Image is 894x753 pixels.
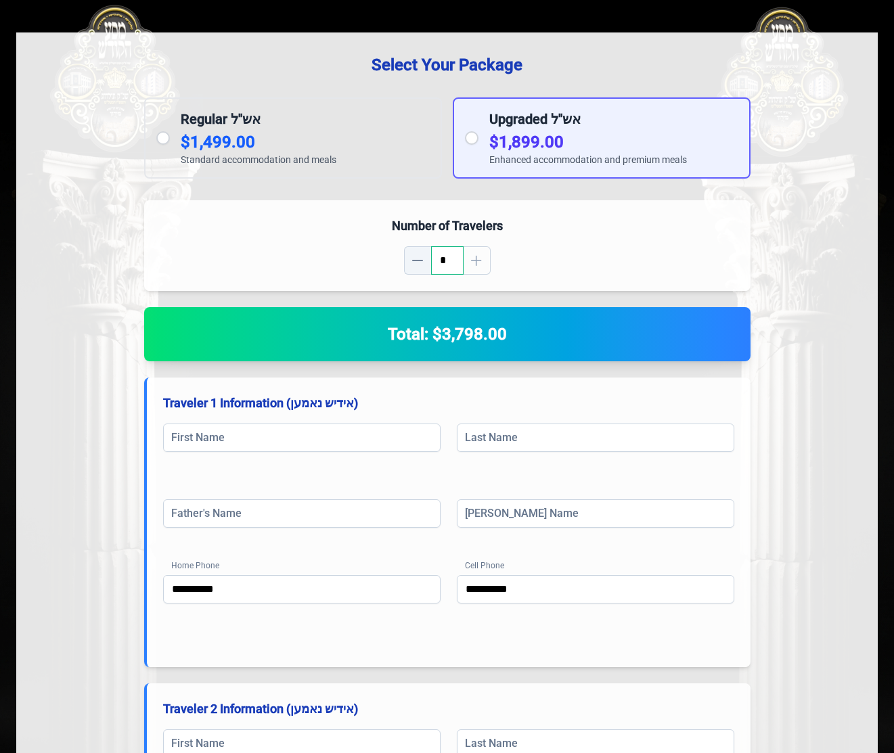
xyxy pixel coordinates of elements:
h4: Traveler 2 Information (אידיש נאמען) [163,700,734,718]
h4: Traveler 1 Information (אידיש נאמען) [163,394,734,413]
h2: Regular אש"ל [181,110,430,129]
h2: Upgraded אש"ל [489,110,738,129]
p: Enhanced accommodation and premium meals [489,153,738,166]
h2: Total: $3,798.00 [160,323,734,345]
h4: Number of Travelers [160,216,734,235]
p: $1,499.00 [181,131,430,153]
p: Standard accommodation and meals [181,153,430,166]
h3: Select Your Package [38,54,856,76]
p: $1,899.00 [489,131,738,153]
